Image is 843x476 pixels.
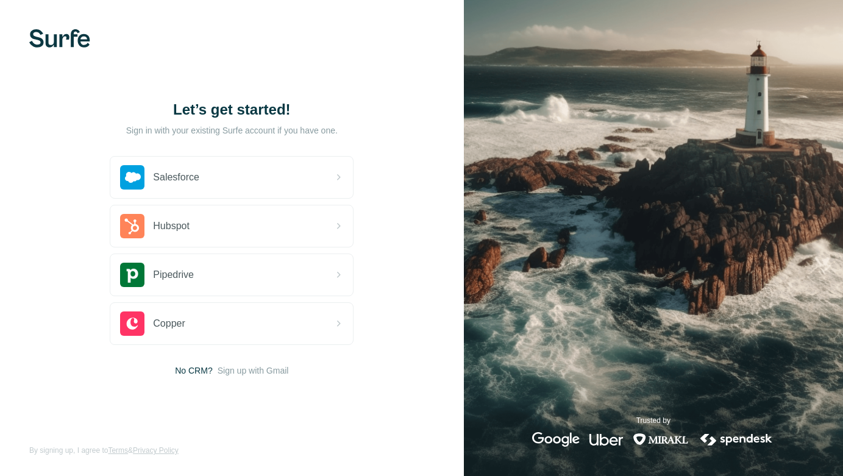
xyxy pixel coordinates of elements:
[636,415,670,426] p: Trusted by
[633,432,689,447] img: mirakl's logo
[120,214,144,238] img: hubspot's logo
[108,446,128,455] a: Terms
[153,268,194,282] span: Pipedrive
[29,29,90,48] img: Surfe's logo
[153,219,190,233] span: Hubspot
[699,432,774,447] img: spendesk's logo
[126,124,338,137] p: Sign in with your existing Surfe account if you have one.
[133,446,179,455] a: Privacy Policy
[153,170,199,185] span: Salesforce
[589,432,623,447] img: uber's logo
[29,445,179,456] span: By signing up, I agree to &
[532,432,580,447] img: google's logo
[120,165,144,190] img: salesforce's logo
[218,364,289,377] button: Sign up with Gmail
[153,316,185,331] span: Copper
[120,311,144,336] img: copper's logo
[120,263,144,287] img: pipedrive's logo
[110,100,354,119] h1: Let’s get started!
[175,364,212,377] span: No CRM?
